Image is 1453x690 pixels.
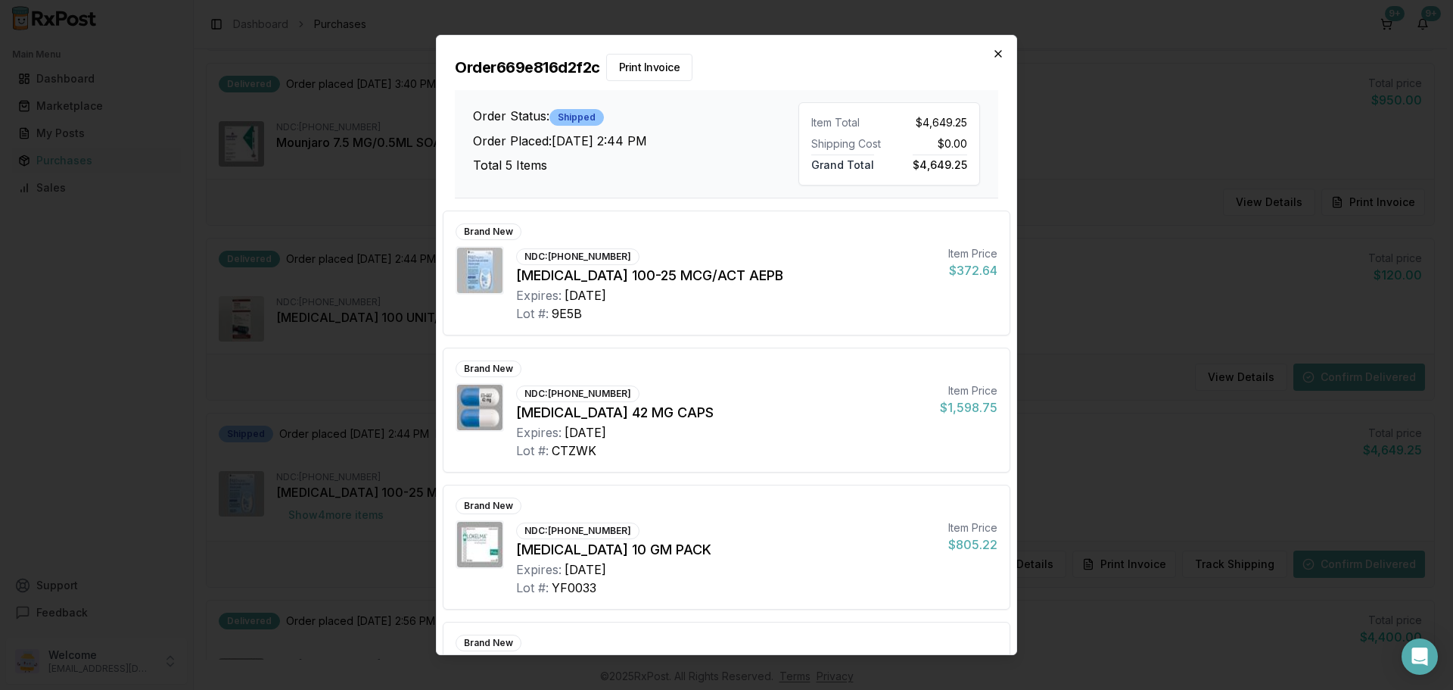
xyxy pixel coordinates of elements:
div: 9E5B [552,304,582,323]
span: $4,649.25 [913,155,967,171]
div: Item Price [940,383,997,398]
div: Brand New [456,635,521,651]
img: Lokelma 10 GM PACK [457,522,502,567]
div: NDC: [PHONE_NUMBER] [516,386,639,402]
h3: Order Placed: [DATE] 2:44 PM [473,132,798,150]
div: $1,598.75 [940,398,997,417]
div: Lot #: [516,304,549,323]
div: Brand New [456,223,521,240]
img: Breo Ellipta 100-25 MCG/ACT AEPB [457,248,502,293]
div: YF0033 [552,579,596,597]
div: $805.22 [948,535,997,554]
h3: Total 5 Items [473,156,798,174]
div: [DATE] [565,286,606,304]
div: Shipped [549,109,604,126]
div: Expires: [516,423,562,442]
span: Grand Total [811,155,874,171]
div: CTZWK [552,442,596,460]
div: NDC: [PHONE_NUMBER] [516,248,639,265]
button: Print Invoice [606,54,693,81]
div: [MEDICAL_DATA] 42 MG CAPS [516,402,928,423]
div: [DATE] [565,423,606,442]
div: Lot #: [516,442,549,460]
div: Item Price [948,246,997,261]
div: [MEDICAL_DATA] 100-25 MCG/ACT AEPB [516,265,936,286]
div: Shipping Cost [811,136,883,151]
h2: Order 669e816d2f2c [455,54,998,81]
div: Expires: [516,560,562,579]
h3: Order Status: [473,107,798,126]
div: $4,649.25 [895,115,967,130]
div: NDC: [PHONE_NUMBER] [516,523,639,539]
div: $0.00 [895,136,967,151]
img: Caplyta 42 MG CAPS [457,385,502,430]
div: Item Price [948,520,997,535]
div: Brand New [456,498,521,514]
div: Lot #: [516,579,549,597]
div: [DATE] [565,560,606,579]
div: Item Total [811,115,883,130]
div: Expires: [516,286,562,304]
div: [MEDICAL_DATA] 10 GM PACK [516,539,936,560]
div: Brand New [456,361,521,377]
div: $372.64 [948,261,997,279]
